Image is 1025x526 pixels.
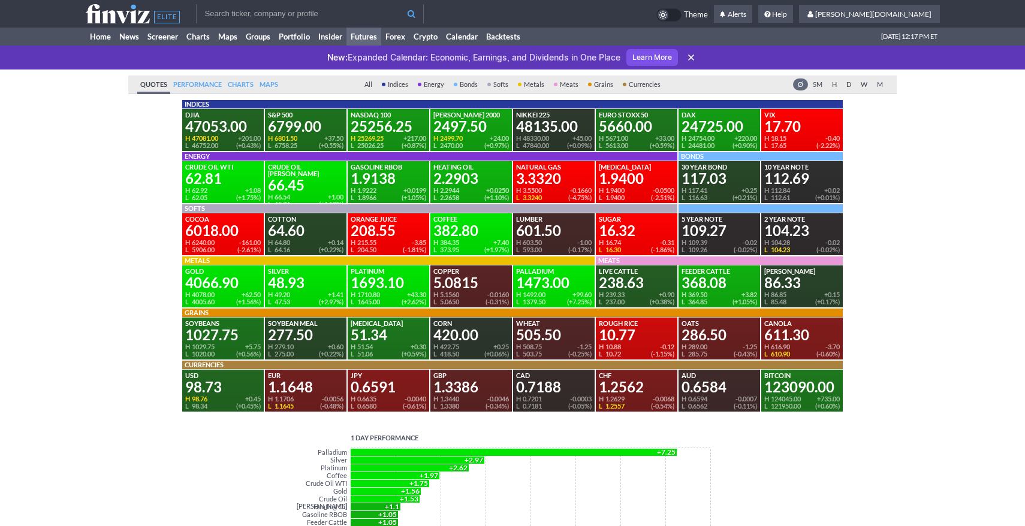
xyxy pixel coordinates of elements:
[650,135,674,149] div: +33.00 ( +0.59% )
[732,187,757,201] div: +0.25 ( +0.21% )
[185,111,261,118] div: DJIA
[599,223,674,238] div: 16.32
[599,239,604,246] span: H
[433,239,438,246] span: H
[319,239,343,253] div: +0.14 ( +0.22% )
[432,142,464,149] div: 2470.00
[237,239,261,253] div: -161.00 ( -2.61% )
[349,187,378,194] div: 1.9222
[798,80,803,88] span: Ø
[567,291,592,306] div: +99.60 ( +7.25% )
[596,204,677,255] a: Sugar16.32H 16.74L 16.30-0.31(-1.86%)
[257,75,281,94] a: Maps
[513,256,595,307] a: Palladium1473.00H 1492.00L 1379.50+99.60(+7.25%)
[513,204,595,255] a: Lumber601.50H 603.50L 593.00-1.00(-0.17%)
[182,256,264,307] a: METALSGold4066.90H 4078.00L 4005.60+62.50(+1.56%)
[349,298,381,306] div: 1645.00
[184,135,219,142] div: 47081.00
[432,291,460,298] div: 5.1560
[433,142,438,149] span: L
[483,78,513,90] a: Softs
[516,298,520,306] span: L
[115,28,143,46] a: News
[680,142,716,149] div: 24481.00
[268,239,273,246] span: H
[764,164,840,170] div: 10 Year Note
[349,194,378,201] div: 1.8966
[599,187,604,194] span: H
[515,135,550,142] div: 48330.00
[268,194,273,201] span: H
[268,268,343,274] div: Silver
[764,135,769,142] span: H
[764,276,840,290] div: 86.33
[680,187,709,194] div: 117.41
[516,164,592,170] div: Natural Gas
[515,239,543,246] div: 603.50
[599,216,674,222] div: Sugar
[516,119,592,134] div: 48135.00
[815,291,840,306] div: +0.15 ( +0.17% )
[433,223,509,238] div: 382.80
[599,246,603,253] span: L
[432,239,460,246] div: 384.35
[651,187,674,201] div: -0.0500 ( -2.51% )
[267,246,291,253] div: 64.16
[732,291,757,306] div: +3.82 ( +1.05% )
[267,194,291,201] div: 66.54
[515,298,547,306] div: 1379.50
[267,291,291,298] div: 49.20
[761,100,843,151] a: VIX17.70H 18.15L 17.65-0.40(-2.22%)
[764,223,840,238] div: 104.23
[515,291,547,298] div: 1492.00
[516,187,521,194] span: H
[185,216,261,222] div: Cocoa
[682,291,686,298] span: H
[433,291,438,298] span: H
[265,152,346,203] a: Crude Oil [PERSON_NAME]66.45H 66.54L 65.76+1.00(+1.53%)
[184,298,216,306] div: 4005.60
[599,171,674,186] div: 1.9400
[267,135,299,142] div: 6801.50
[680,246,709,253] div: 109.26
[682,135,686,142] span: H
[433,171,509,186] div: 2.2903
[236,135,261,149] div: +201.00 ( +0.43% )
[268,291,273,298] span: H
[515,142,550,149] div: 47840.00
[351,276,426,290] div: 1693.10
[185,194,189,201] span: L
[433,135,438,142] span: H
[319,194,343,208] div: +1.00 ( +1.53% )
[516,111,592,118] div: Nikkei 225
[516,276,592,290] div: 1473.00
[86,28,115,46] a: Home
[515,246,543,253] div: 593.00
[351,164,426,170] div: Gasoline RBOB
[763,239,791,246] div: 104.28
[764,291,769,298] span: H
[516,216,592,222] div: Lumber
[275,28,314,46] a: Portfolio
[761,204,843,255] a: 2 Year Note104.23H 104.28L 104.23-0.02(-0.02%)
[351,119,426,134] div: 25256.25
[143,28,182,46] a: Screener
[432,194,460,201] div: 2.2658
[182,204,264,255] a: SOFTSCocoa6018.00H 6240.00L 5906.00-161.00(-2.61%)
[549,78,583,90] a: Meats
[842,78,856,90] a: D
[268,135,273,142] span: H
[413,78,449,90] a: Energy
[185,135,190,142] span: H
[599,135,604,142] span: H
[598,246,622,253] div: 16.30
[430,204,512,255] a: Coffee382.80H 384.35L 373.95+7.40(+1.97%)
[680,298,709,306] div: 364.85
[764,187,769,194] span: H
[516,135,521,142] span: H
[734,239,757,253] div: -0.02 ( -0.02% )
[242,28,275,46] a: Groups
[598,291,626,298] div: 239.33
[598,135,629,142] div: 5671.00
[515,194,543,201] div: 3.3240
